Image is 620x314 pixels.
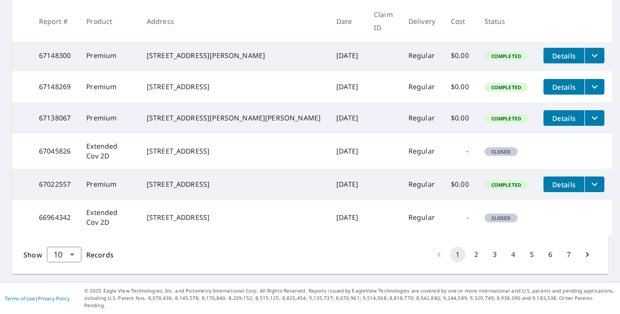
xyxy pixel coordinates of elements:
button: Go to page 5 [524,247,540,262]
span: Completed [485,181,527,188]
td: Regular [401,134,443,169]
td: 67022557 [31,169,78,200]
p: | [5,295,70,301]
td: $0.00 [443,102,477,134]
button: filesDropdownBtn-67148269 [584,79,604,95]
button: page 1 [450,247,465,262]
div: [STREET_ADDRESS] [147,146,321,156]
span: Details [549,114,579,123]
button: Go to page 2 [468,247,484,262]
span: Details [549,51,579,60]
button: Go to page 6 [542,247,558,262]
span: Completed [485,53,527,59]
td: [DATE] [329,71,366,102]
td: Regular [401,169,443,200]
td: Premium [78,169,139,200]
span: Details [549,180,579,189]
span: Records [86,250,114,259]
td: 67138067 [31,102,78,134]
div: [STREET_ADDRESS][PERSON_NAME] [147,51,321,60]
td: $0.00 [443,169,477,200]
div: [STREET_ADDRESS][PERSON_NAME][PERSON_NAME] [147,113,321,123]
td: 67148300 [31,40,78,71]
td: $0.00 [443,40,477,71]
td: Regular [401,200,443,235]
button: detailsBtn-67022557 [543,177,584,192]
td: Extended Cov 2D [78,200,139,235]
button: Go to next page [580,247,595,262]
span: Completed [485,84,527,91]
span: Closed [485,148,517,155]
button: detailsBtn-67138067 [543,110,584,126]
div: [STREET_ADDRESS] [147,82,321,92]
div: [STREET_ADDRESS] [147,179,321,189]
td: 67045826 [31,134,78,169]
div: 10 [47,241,81,268]
button: filesDropdownBtn-67148300 [584,48,604,63]
td: Premium [78,102,139,134]
span: Show [23,250,42,259]
button: detailsBtn-67148300 [543,48,584,63]
button: Go to page 3 [487,247,503,262]
button: filesDropdownBtn-67138067 [584,110,604,126]
button: filesDropdownBtn-67022557 [584,177,604,192]
td: $0.00 [443,71,477,102]
td: Premium [78,71,139,102]
td: 67148269 [31,71,78,102]
td: [DATE] [329,169,366,200]
span: Details [549,82,579,92]
td: - [443,134,477,169]
button: detailsBtn-67148269 [543,79,584,95]
td: Regular [401,102,443,134]
td: 66964342 [31,200,78,235]
td: Regular [401,40,443,71]
nav: pagination navigation [430,247,597,262]
td: [DATE] [329,134,366,169]
div: [STREET_ADDRESS] [147,213,321,222]
td: Extended Cov 2D [78,134,139,169]
td: [DATE] [329,40,366,71]
span: Closed [485,215,517,221]
button: Go to page 4 [505,247,521,262]
div: Show 10 records [47,247,81,262]
td: [DATE] [329,200,366,235]
td: Premium [78,40,139,71]
button: Go to page 7 [561,247,577,262]
td: [DATE] [329,102,366,134]
p: © 2025 Eagle View Technologies, Inc. and Pictometry International Corp. All Rights Reserved. Repo... [84,287,615,309]
a: Privacy Policy [38,295,70,302]
a: Terms of Use [5,295,35,302]
td: - [443,200,477,235]
td: Regular [401,71,443,102]
span: Completed [485,115,527,122]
